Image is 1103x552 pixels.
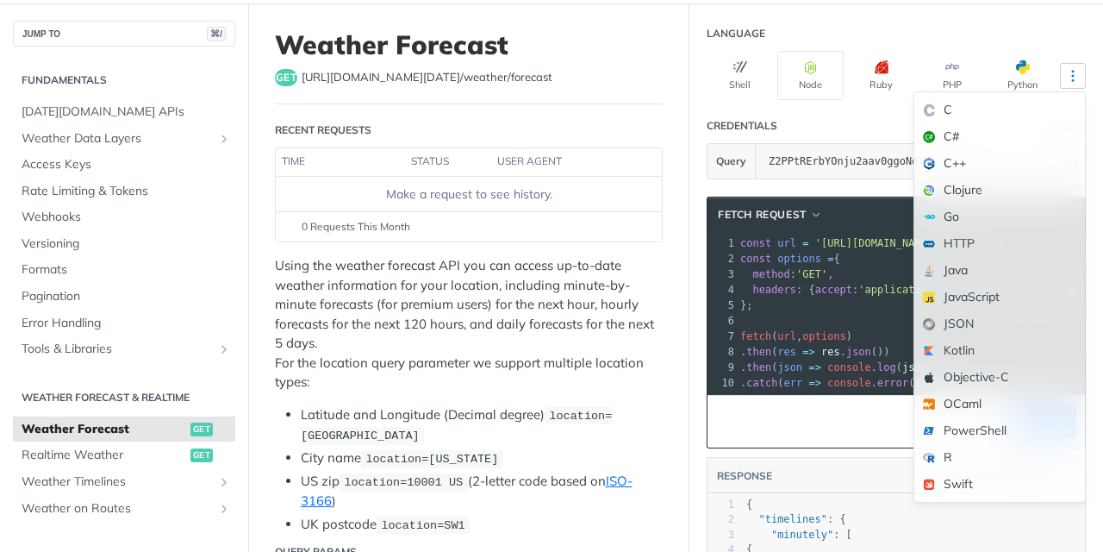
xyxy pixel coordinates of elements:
[777,51,844,100] button: Node
[707,118,777,134] div: Credentials
[275,256,663,392] p: Using the weather forecast API you can access up-to-date weather information for your location, i...
[13,442,235,468] a: Realtime Weatherget
[914,391,1085,417] div: OCaml
[13,179,235,204] a: Rate Limiting & Tokens
[22,235,231,253] span: Versioning
[760,144,1062,179] input: apikey
[13,390,235,405] h2: Weather Forecast & realtime
[712,206,828,223] button: fetch Request
[707,329,737,344] div: 7
[716,467,773,485] button: RESPONSE
[877,361,896,373] span: log
[190,448,213,462] span: get
[22,500,213,517] span: Weather on Routes
[13,99,235,125] a: [DATE][DOMAIN_NAME] APIs
[740,253,840,265] span: {
[22,315,231,332] span: Error Handling
[13,257,235,283] a: Formats
[1060,63,1086,89] button: More Languages
[846,346,871,358] span: json
[13,284,235,310] a: Pagination
[13,496,235,522] a: Weather on RoutesShow subpages for Weather on Routes
[707,26,765,41] div: Language
[275,122,371,138] div: Recent Requests
[276,148,405,176] th: time
[802,346,814,358] span: =>
[301,472,663,511] li: US zip (2-letter code based on )
[207,27,226,41] span: ⌘/
[740,237,771,249] span: const
[302,219,410,235] span: 0 Requests This Month
[707,512,734,527] div: 2
[746,377,777,389] span: catch
[758,513,826,525] span: "timelines"
[827,253,833,265] span: =
[815,284,852,296] span: accept
[22,103,231,121] span: [DATE][DOMAIN_NAME] APIs
[22,156,231,173] span: Access Keys
[707,251,737,267] div: 2
[740,237,983,249] span: ;
[914,177,1085,204] div: Clojure
[858,284,970,296] span: 'application/json'
[771,529,833,541] span: "minutely"
[190,423,213,436] span: get
[13,336,235,362] a: Tools & LibrariesShow subpages for Tools & Libraries
[22,261,231,279] span: Formats
[707,267,737,282] div: 3
[752,284,796,296] span: headers
[848,51,914,100] button: Ruby
[740,299,753,311] span: };
[746,529,852,541] span: : [
[740,330,771,342] span: fetch
[405,148,491,176] th: status
[740,377,952,389] span: . ( . ( ));
[777,237,796,249] span: url
[716,154,746,169] span: Query
[707,360,737,375] div: 9
[707,282,737,298] div: 4
[777,253,821,265] span: options
[22,421,186,438] span: Weather Forecast
[716,409,740,435] button: Copy to clipboard
[13,72,235,88] h2: Fundamentals
[22,447,186,464] span: Realtime Weather
[13,231,235,257] a: Versioning
[746,499,752,511] span: {
[217,132,231,146] button: Show subpages for Weather Data Layers
[914,364,1085,391] div: Objective-C
[914,204,1085,230] div: Go
[777,346,796,358] span: res
[22,474,213,491] span: Weather Timelines
[877,377,908,389] span: error
[914,337,1085,364] div: Kotlin
[902,361,927,373] span: json
[914,310,1085,337] div: JSON
[809,361,821,373] span: =>
[777,361,802,373] span: json
[914,471,1085,498] div: Swift
[914,230,1085,257] div: HTTP
[914,444,1085,471] div: R
[707,51,773,100] button: Shell
[275,69,297,86] span: get
[217,502,231,516] button: Show subpages for Weather on Routes
[815,237,977,249] span: '[URL][DOMAIN_NAME][DATE]'
[22,183,231,200] span: Rate Limiting & Tokens
[914,417,1085,444] div: PowerShell
[13,417,235,442] a: Weather Forecastget
[275,29,663,60] h1: Weather Forecast
[13,310,235,336] a: Error Handling
[283,185,655,204] div: Make a request to see history.
[796,268,827,280] span: 'GET'
[827,361,871,373] span: console
[707,144,756,179] button: Query
[707,313,737,329] div: 6
[784,377,803,389] span: err
[914,97,1085,123] div: C
[13,204,235,230] a: Webhooks
[740,361,939,373] span: . ( . ( ))
[740,268,834,280] span: : ,
[914,123,1085,150] div: C#
[746,346,771,358] span: then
